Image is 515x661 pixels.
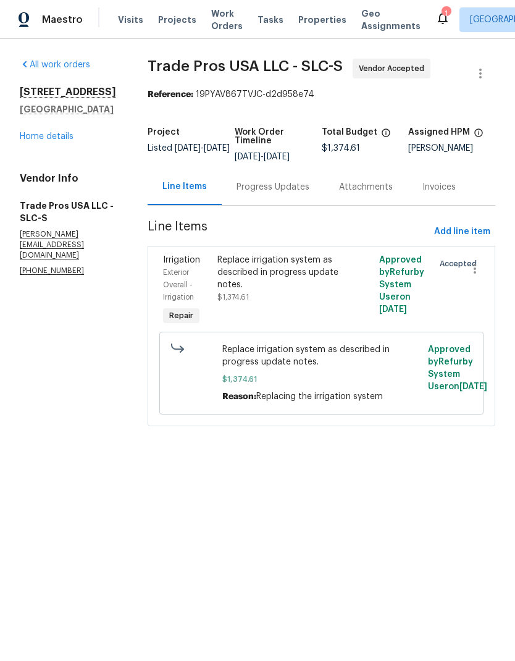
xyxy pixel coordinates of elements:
div: Attachments [339,181,393,193]
span: Reason: [222,392,256,401]
span: [DATE] [264,153,290,161]
span: [DATE] [204,144,230,153]
span: Visits [118,14,143,26]
div: [PERSON_NAME] [408,144,495,153]
span: - [175,144,230,153]
span: Approved by Refurby System User on [379,256,424,314]
span: [DATE] [235,153,261,161]
span: Trade Pros USA LLC - SLC-S [148,59,343,74]
span: Vendor Accepted [359,62,429,75]
span: Geo Assignments [361,7,421,32]
span: The hpm assigned to this work order. [474,128,484,144]
span: Tasks [257,15,283,24]
span: The total cost of line items that have been proposed by Opendoor. This sum includes line items th... [381,128,391,144]
a: All work orders [20,61,90,69]
span: Listed [148,144,230,153]
span: Line Items [148,221,429,243]
span: $1,374.61 [322,144,360,153]
div: Line Items [162,180,207,193]
span: [DATE] [459,382,487,391]
span: Properties [298,14,346,26]
span: Exterior Overall - Irrigation [163,269,194,301]
div: Invoices [422,181,456,193]
div: Replace irrigation system as described in progress update notes. [217,254,345,291]
span: [DATE] [379,305,407,314]
h5: Assigned HPM [408,128,470,137]
a: Home details [20,132,73,141]
span: Repair [164,309,198,322]
div: 19PYAV867TVJC-d2d958e74 [148,88,495,101]
span: $1,374.61 [217,293,249,301]
div: 1 [442,7,450,20]
span: Irrigation [163,256,200,264]
span: Replace irrigation system as described in progress update notes. [222,343,421,368]
div: Progress Updates [237,181,309,193]
span: Approved by Refurby System User on [428,345,487,391]
h5: Project [148,128,180,137]
span: Add line item [434,224,490,240]
span: Work Orders [211,7,243,32]
span: [DATE] [175,144,201,153]
span: Maestro [42,14,83,26]
span: Replacing the irrigation system [256,392,383,401]
button: Add line item [429,221,495,243]
b: Reference: [148,90,193,99]
h5: Trade Pros USA LLC - SLC-S [20,200,118,224]
span: - [235,153,290,161]
span: Accepted [440,258,482,270]
h4: Vendor Info [20,172,118,185]
span: $1,374.61 [222,373,421,385]
h5: Total Budget [322,128,377,137]
h5: Work Order Timeline [235,128,322,145]
span: Projects [158,14,196,26]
